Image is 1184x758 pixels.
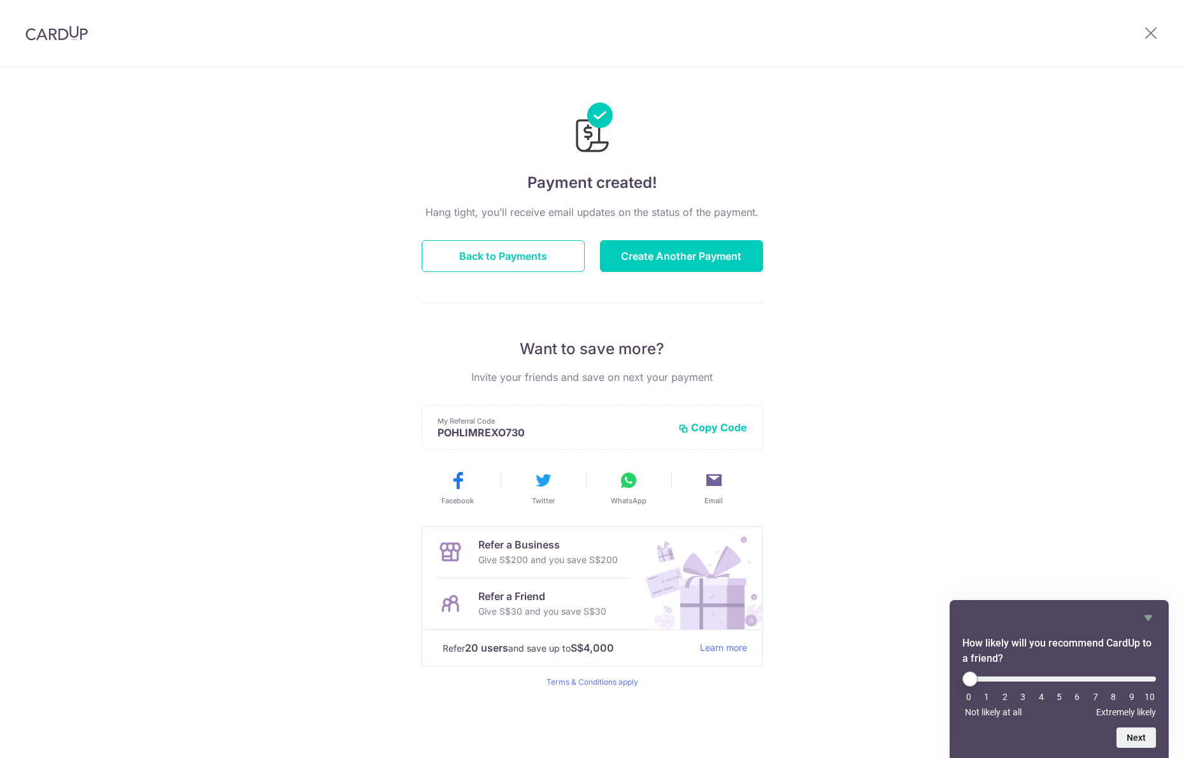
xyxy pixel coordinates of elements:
p: Hang tight, you’ll receive email updates on the status of the payment. [422,204,763,220]
li: 3 [1016,692,1029,702]
p: POHLIMREXO730 [438,426,668,439]
p: Invite your friends and save on next your payment [422,369,763,385]
a: Learn more [700,640,747,656]
strong: 20 users [465,640,508,655]
h2: How likely will you recommend CardUp to a friend? Select an option from 0 to 10, with 0 being Not... [962,636,1156,666]
li: 8 [1107,692,1120,702]
strong: S$4,000 [571,640,614,655]
button: WhatsApp [591,470,666,506]
img: CardUp [25,25,88,41]
span: Facebook [441,496,474,506]
p: My Referral Code [438,416,668,426]
li: 6 [1071,692,1083,702]
p: Give S$30 and you save S$30 [478,604,606,619]
li: 9 [1125,692,1138,702]
img: Refer [634,527,762,629]
p: Refer a Friend [478,589,606,604]
img: Payments [572,103,613,156]
button: Hide survey [1141,610,1156,626]
a: Terms & Conditions apply [546,677,638,687]
h4: Payment created! [422,171,763,194]
li: 4 [1035,692,1048,702]
button: Copy Code [678,421,747,434]
span: Email [704,496,723,506]
li: 2 [999,692,1011,702]
button: Back to Payments [422,240,585,272]
button: Email [676,470,752,506]
span: Twitter [532,496,555,506]
li: 0 [962,692,975,702]
span: Not likely at all [965,707,1022,717]
div: How likely will you recommend CardUp to a friend? Select an option from 0 to 10, with 0 being Not... [962,671,1156,717]
button: Facebook [420,470,496,506]
li: 10 [1143,692,1156,702]
li: 7 [1089,692,1102,702]
p: Refer a Business [478,537,618,552]
li: 5 [1053,692,1066,702]
button: Twitter [506,470,581,506]
li: 1 [980,692,993,702]
span: Extremely likely [1096,707,1156,717]
p: Want to save more? [422,339,763,359]
p: Refer and save up to [443,640,690,656]
button: Next question [1116,727,1156,748]
p: Give S$200 and you save S$200 [478,552,618,568]
div: How likely will you recommend CardUp to a friend? Select an option from 0 to 10, with 0 being Not... [962,610,1156,748]
button: Create Another Payment [600,240,763,272]
span: WhatsApp [611,496,646,506]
